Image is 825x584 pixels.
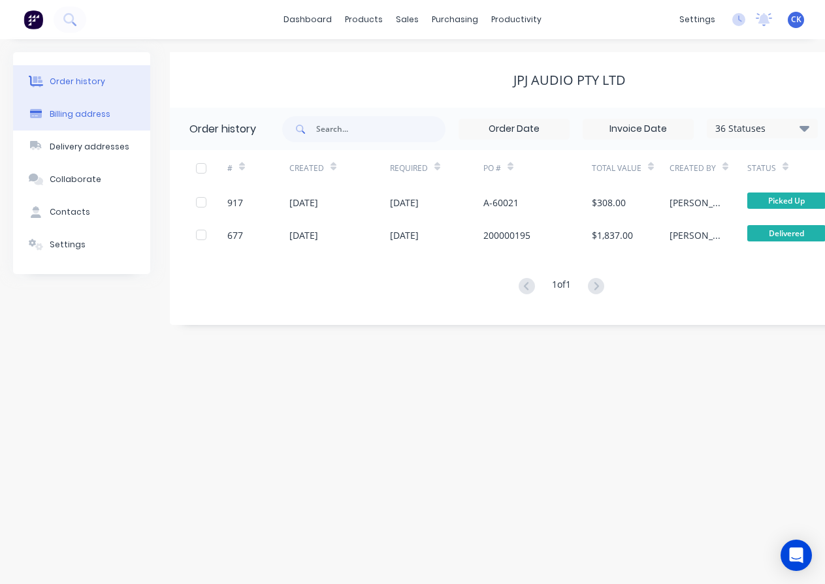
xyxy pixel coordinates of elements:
[227,162,233,174] div: #
[483,228,530,242] div: 200000195
[592,162,641,174] div: Total Value
[50,174,101,185] div: Collaborate
[50,76,105,87] div: Order history
[552,277,571,296] div: 1 of 1
[670,196,721,209] div: [PERSON_NAME]
[390,196,419,209] div: [DATE]
[459,119,569,139] input: Order Date
[289,228,318,242] div: [DATE]
[13,98,150,131] button: Billing address
[791,14,801,25] span: CK
[483,162,501,174] div: PO #
[24,10,43,29] img: Factory
[673,10,722,29] div: settings
[227,196,243,209] div: 917
[289,196,318,209] div: [DATE]
[583,119,693,139] input: Invoice Date
[425,10,485,29] div: purchasing
[13,65,150,98] button: Order history
[50,108,110,120] div: Billing address
[50,206,90,218] div: Contacts
[670,150,747,186] div: Created By
[747,162,776,174] div: Status
[227,150,289,186] div: #
[389,10,425,29] div: sales
[289,162,324,174] div: Created
[485,10,548,29] div: productivity
[390,162,428,174] div: Required
[50,239,86,251] div: Settings
[189,121,256,137] div: Order history
[483,196,519,209] div: A-60021
[513,72,626,88] div: JPJ Audio Pty Ltd
[316,116,445,142] input: Search...
[483,150,592,186] div: PO #
[13,163,150,196] button: Collaborate
[707,121,817,136] div: 36 Statuses
[13,196,150,228] button: Contacts
[13,228,150,261] button: Settings
[289,150,391,186] div: Created
[592,196,626,209] div: $308.00
[670,162,716,174] div: Created By
[227,228,243,242] div: 677
[592,228,633,242] div: $1,837.00
[338,10,389,29] div: products
[670,228,721,242] div: [PERSON_NAME]
[390,150,483,186] div: Required
[50,141,129,153] div: Delivery addresses
[592,150,670,186] div: Total Value
[781,540,812,571] div: Open Intercom Messenger
[277,10,338,29] a: dashboard
[390,228,419,242] div: [DATE]
[13,131,150,163] button: Delivery addresses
